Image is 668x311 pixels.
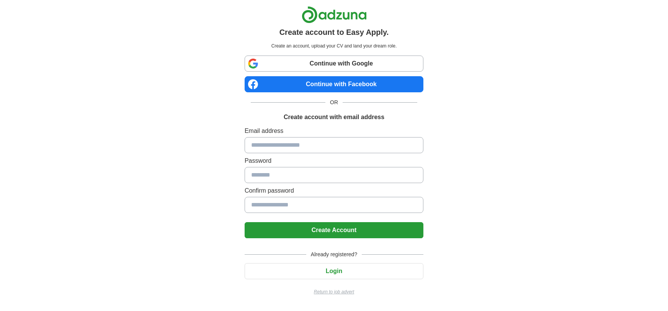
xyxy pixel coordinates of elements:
label: Password [245,156,423,165]
a: Continue with Google [245,56,423,72]
span: Already registered? [306,250,362,259]
label: Confirm password [245,186,423,195]
button: Login [245,263,423,279]
button: Create Account [245,222,423,238]
label: Email address [245,126,423,136]
span: OR [325,98,343,106]
h1: Create account with email address [284,113,384,122]
a: Login [245,268,423,274]
a: Return to job advert [245,288,423,295]
a: Continue with Facebook [245,76,423,92]
p: Create an account, upload your CV and land your dream role. [246,43,422,49]
h1: Create account to Easy Apply. [279,26,389,38]
img: Adzuna logo [302,6,367,23]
